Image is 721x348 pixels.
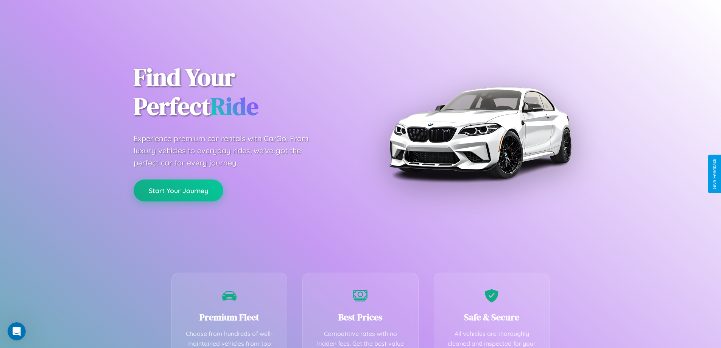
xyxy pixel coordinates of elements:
iframe: Intercom live chat [8,322,26,340]
h3: Safe & Secure [445,311,538,323]
h3: Premium Fleet [183,311,276,323]
span: Ride [210,90,259,123]
img: Premium BMW car rental vehicle [385,38,575,227]
div: Give Feedback [712,159,717,189]
button: Start Your Journey [134,179,223,201]
p: Experience premium car rentals with CarGo. From luxury vehicles to everyday rides, we've got the ... [134,133,323,169]
h3: Best Prices [314,311,407,323]
h1: Find Your Perfect [134,63,349,121]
